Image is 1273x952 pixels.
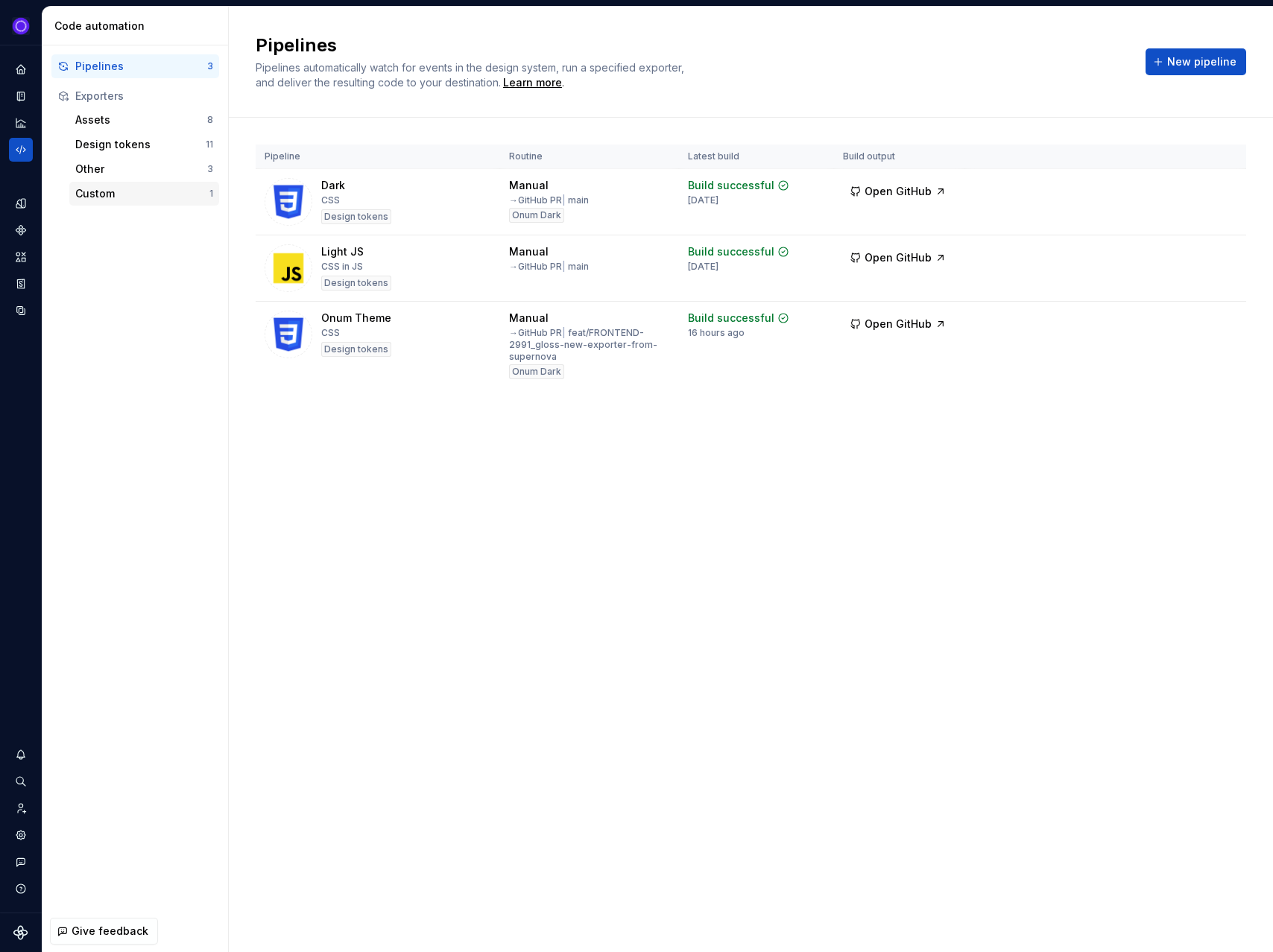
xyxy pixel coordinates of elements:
div: Exporters [75,89,213,104]
button: Assets8 [69,108,219,132]
button: Contact support [9,850,33,874]
a: Data sources [9,299,33,323]
div: Light JS [321,244,364,259]
button: Open GitHub [843,244,953,271]
a: Documentation [9,84,33,108]
div: → GitHub PR feat/FRONTEND-2991_gloss-new-exporter-from-supernova [509,327,670,363]
button: Custom1 [69,182,219,206]
button: Open GitHub [843,311,953,337]
span: | [562,327,566,338]
a: Home [9,57,33,81]
div: [DATE] [688,194,718,206]
span: Give feedback [72,924,148,939]
a: Open GitHub [843,253,953,266]
div: Custom [75,186,209,201]
div: Design tokens [75,137,206,152]
button: Notifications [9,743,33,767]
button: Other3 [69,157,219,181]
th: Latest build [679,145,834,169]
div: CSS [321,194,340,206]
div: Design tokens [321,342,391,357]
div: Manual [509,178,549,193]
span: Open GitHub [865,184,932,199]
div: Manual [509,244,549,259]
a: Components [9,218,33,242]
button: New pipeline [1146,48,1246,75]
div: [DATE] [688,261,718,273]
div: Other [75,162,207,177]
a: Design tokens [9,191,33,215]
th: Build output [834,145,965,169]
div: Design tokens [321,276,391,291]
span: | [562,194,566,206]
a: Analytics [9,111,33,135]
div: 11 [206,139,213,150]
div: → GitHub PR main [509,194,589,206]
div: → GitHub PR main [509,261,589,273]
div: 1 [209,188,213,200]
img: 868fd657-9a6c-419b-b302-5d6615f36a2c.png [12,17,30,35]
div: Code automation [54,19,222,34]
th: Routine [500,145,679,169]
div: Dark [321,178,345,193]
span: Open GitHub [865,250,932,265]
div: CSS in JS [321,261,363,273]
div: 3 [207,163,213,175]
div: Manual [509,311,549,326]
a: Code automation [9,138,33,162]
div: Build successful [688,311,774,326]
button: Design tokens11 [69,133,219,156]
button: Open GitHub [843,178,953,205]
a: Storybook stories [9,272,33,296]
a: Settings [9,823,33,847]
div: Onum Dark [509,364,564,379]
h2: Pipelines [256,34,1128,57]
th: Pipeline [256,145,500,169]
a: Learn more [503,75,562,90]
a: Supernova Logo [13,925,28,940]
div: 16 hours ago [688,327,745,339]
a: Invite team [9,796,33,820]
div: Pipelines [75,59,207,74]
a: Open GitHub [843,320,953,332]
div: Assets [75,112,207,127]
span: Open GitHub [865,317,932,331]
div: CSS [321,327,340,339]
div: Build successful [688,244,774,259]
button: Give feedback [50,918,158,945]
div: Build successful [688,178,774,193]
button: Search ⌘K [9,769,33,793]
div: 8 [207,114,213,126]
span: | [562,261,566,272]
a: Assets [9,245,33,269]
div: Onum Dark [509,208,564,223]
span: Pipelines automatically watch for events in the design system, run a specified exporter, and deli... [256,61,687,89]
button: Pipelines3 [51,54,219,78]
div: Onum Theme [321,311,391,326]
div: Design tokens [321,209,391,224]
div: 3 [207,60,213,72]
span: New pipeline [1167,54,1236,69]
a: Open GitHub [843,187,953,200]
span: . [501,77,564,89]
